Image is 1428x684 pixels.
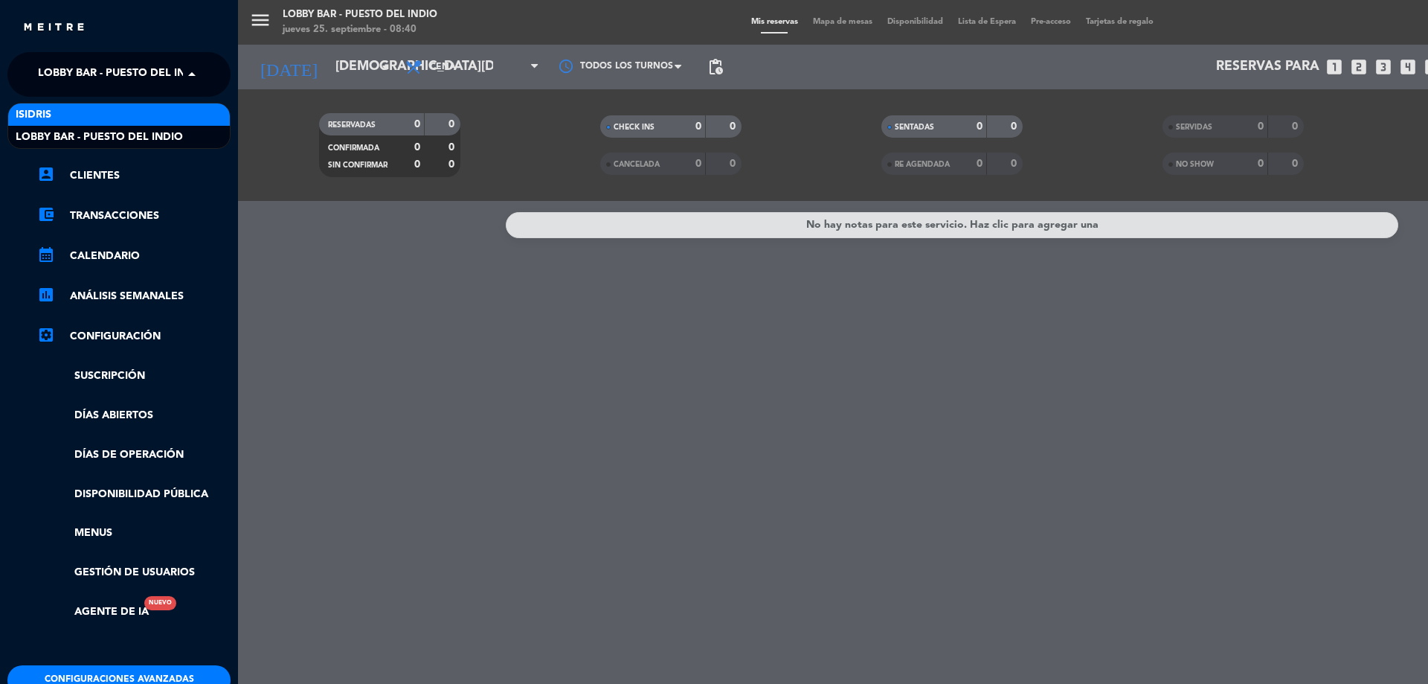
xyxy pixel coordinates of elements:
i: account_balance_wallet [37,205,55,223]
a: Días de Operación [37,447,231,464]
i: assessment [37,286,55,304]
span: Lobby Bar - Puesto del Indio [38,59,205,90]
a: calendar_monthCalendario [37,247,231,265]
div: Nuevo [144,596,176,610]
a: assessmentANÁLISIS SEMANALES [37,287,231,305]
i: account_box [37,165,55,183]
a: Días abiertos [37,407,231,424]
a: Suscripción [37,368,231,385]
span: Lobby Bar - Puesto del Indio [16,129,183,146]
i: calendar_month [37,246,55,263]
a: Gestión de usuarios [37,564,231,581]
i: settings_applications [37,326,55,344]
a: Configuración [37,327,231,345]
img: MEITRE [22,22,86,33]
a: Agente de IANuevo [37,604,149,621]
a: account_balance_walletTransacciones [37,207,231,225]
a: account_boxClientes [37,167,231,185]
span: isidris [16,106,51,124]
a: Disponibilidad pública [37,486,231,503]
a: Menus [37,525,231,542]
